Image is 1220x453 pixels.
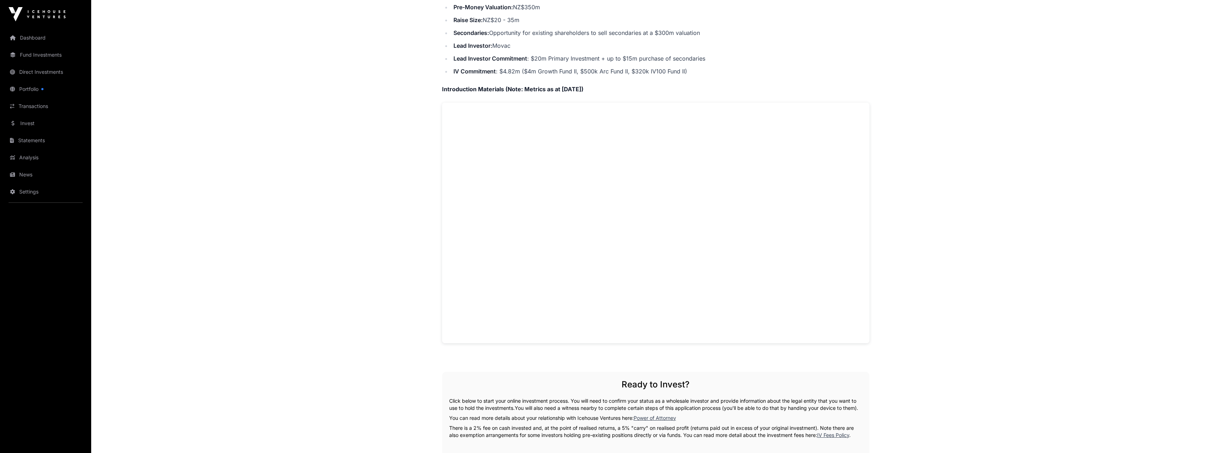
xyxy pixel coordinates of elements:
span: You will also need a witness nearby to complete certain steps of this application process (you'll... [515,405,858,411]
li: NZ$20 - 35m [451,15,869,25]
a: Fund Investments [6,47,85,63]
strong: Pre-Money Valuation: [453,4,513,11]
a: Analysis [6,150,85,165]
strong: IV Commitment [453,68,496,75]
p: Click below to start your online investment process. You will need to confirm your status as a wh... [449,397,862,412]
a: Statements [6,133,85,148]
li: Opportunity for existing shareholders to sell secondaries at a $300m valuation [451,28,869,38]
li: NZ$350m [451,2,869,12]
a: IV Fees Policy [817,432,849,438]
a: Dashboard [6,30,85,46]
strong: Lead Investor: [453,42,492,49]
h2: Ready to Invest? [449,379,862,390]
a: Portfolio [6,81,85,97]
li: : $20m Primary Investment + up to $15m purchase of secondaries [451,53,869,63]
p: There is a 2% fee on cash invested and, at the point of realised returns, a 5% "carry" on realise... [449,424,862,439]
p: You can read more details about your relationship with Icehouse Ventures here: [449,415,862,422]
strong: Lead Investor Commitment [453,55,527,62]
a: Transactions [6,98,85,114]
li: : $4.82m ($4m Growth Fund II, $500k Arc Fund II, $320k IV100 Fund II) [451,66,869,76]
strong: Secondaries: [453,29,489,36]
a: Power of Attorney [634,415,676,421]
img: Icehouse Ventures Logo [9,7,66,21]
a: News [6,167,85,182]
iframe: Chat Widget [1184,419,1220,453]
a: Settings [6,184,85,200]
li: Movac [451,41,869,51]
strong: Raise Size: [453,16,483,24]
strong: Introduction Materials (Note: Metrics as at [DATE]) [442,86,583,93]
a: Direct Investments [6,64,85,80]
a: Invest [6,115,85,131]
